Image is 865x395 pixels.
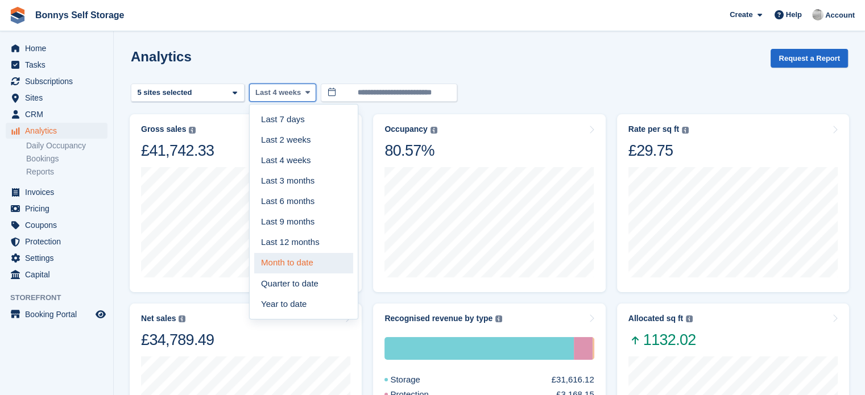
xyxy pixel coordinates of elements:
[6,57,107,73] a: menu
[6,90,107,106] a: menu
[628,124,679,134] div: Rate per sq ft
[495,315,502,322] img: icon-info-grey-7440780725fd019a000dd9b08b2336e03edf1995a4989e88bcd33f0948082b44.svg
[6,106,107,122] a: menu
[6,234,107,250] a: menu
[6,184,107,200] a: menu
[552,373,594,386] div: £31,616.12
[682,127,689,134] img: icon-info-grey-7440780725fd019a000dd9b08b2336e03edf1995a4989e88bcd33f0948082b44.svg
[25,234,93,250] span: Protection
[686,315,693,322] img: icon-info-grey-7440780725fd019a000dd9b08b2336e03edf1995a4989e88bcd33f0948082b44.svg
[254,294,353,314] a: Year to date
[25,73,93,89] span: Subscriptions
[6,267,107,282] a: menu
[25,106,93,122] span: CRM
[25,250,93,266] span: Settings
[135,87,196,98] div: 5 sites selected
[25,123,93,139] span: Analytics
[25,57,93,73] span: Tasks
[6,123,107,139] a: menu
[574,337,593,360] div: Protection
[384,373,448,386] div: Storage
[384,314,492,323] div: Recognised revenue by type
[131,49,192,64] h2: Analytics
[384,337,574,360] div: Storage
[26,167,107,177] a: Reports
[26,140,107,151] a: Daily Occupancy
[254,171,353,191] a: Last 3 months
[384,124,427,134] div: Occupancy
[31,6,129,24] a: Bonnys Self Storage
[254,253,353,273] a: Month to date
[628,314,683,323] div: Allocated sq ft
[255,87,301,98] span: Last 4 weeks
[593,337,594,360] div: One-off
[6,250,107,266] a: menu
[94,307,107,321] a: Preview store
[6,201,107,217] a: menu
[628,141,689,160] div: £29.75
[254,130,353,150] a: Last 2 weeks
[25,40,93,56] span: Home
[25,201,93,217] span: Pricing
[249,84,316,102] button: Last 4 weeks
[384,141,437,160] div: 80.57%
[189,127,196,134] img: icon-info-grey-7440780725fd019a000dd9b08b2336e03edf1995a4989e88bcd33f0948082b44.svg
[6,73,107,89] a: menu
[254,150,353,171] a: Last 4 weeks
[6,306,107,322] a: menu
[141,141,214,160] div: £41,742.33
[25,217,93,233] span: Coupons
[10,292,113,303] span: Storefront
[141,124,186,134] div: Gross sales
[25,267,93,282] span: Capital
[825,10,855,21] span: Account
[25,184,93,200] span: Invoices
[812,9,823,20] img: James Bonny
[26,153,107,164] a: Bookings
[254,191,353,211] a: Last 6 months
[254,109,353,130] a: Last 7 days
[6,217,107,233] a: menu
[786,9,802,20] span: Help
[25,306,93,322] span: Booking Portal
[179,315,185,322] img: icon-info-grey-7440780725fd019a000dd9b08b2336e03edf1995a4989e88bcd33f0948082b44.svg
[141,314,176,323] div: Net sales
[25,90,93,106] span: Sites
[254,232,353,253] a: Last 12 months
[771,49,848,68] button: Request a Report
[9,7,26,24] img: stora-icon-8386f47178a22dfd0bd8f6a31ec36ba5ce8667c1dd55bd0f319d3a0aa187defe.svg
[141,330,214,350] div: £34,789.49
[254,211,353,232] a: Last 9 months
[730,9,752,20] span: Create
[6,40,107,56] a: menu
[628,330,696,350] span: 1132.02
[431,127,437,134] img: icon-info-grey-7440780725fd019a000dd9b08b2336e03edf1995a4989e88bcd33f0948082b44.svg
[254,273,353,294] a: Quarter to date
